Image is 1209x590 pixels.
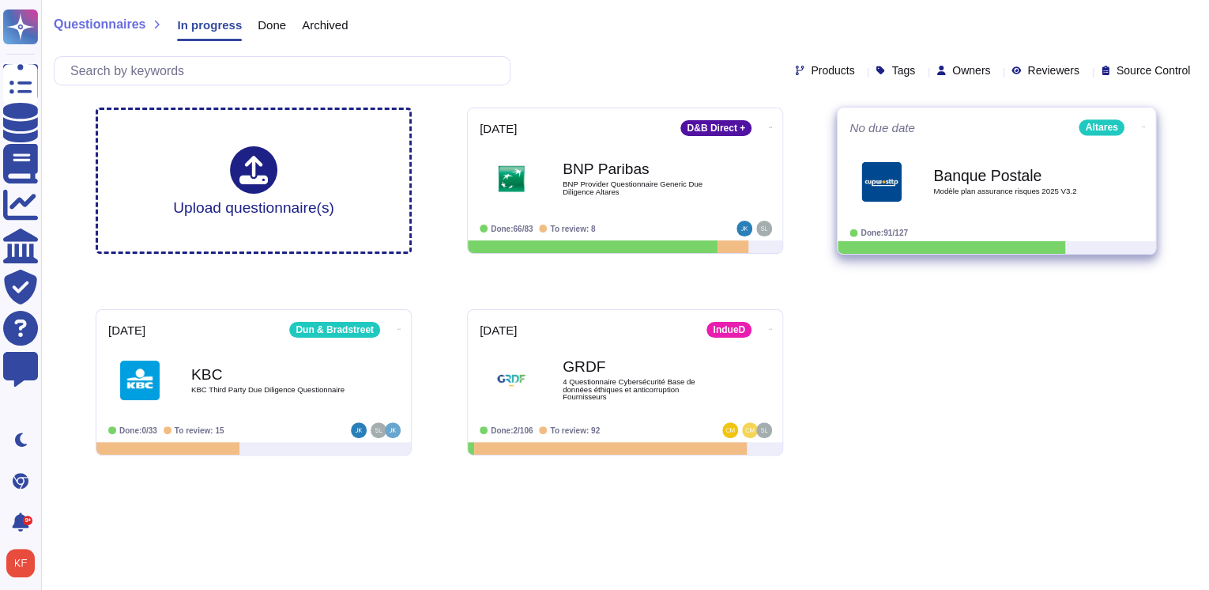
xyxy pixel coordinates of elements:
[722,422,738,438] img: user
[289,322,380,338] div: Dun & Bradstreet
[385,422,401,438] img: user
[861,229,908,237] span: Done: 91/127
[480,123,517,134] span: [DATE]
[371,422,386,438] img: user
[891,65,915,76] span: Tags
[550,225,595,233] span: To review: 8
[62,57,510,85] input: Search by keywords
[742,422,758,438] img: user
[756,221,772,236] img: user
[756,422,772,438] img: user
[849,122,915,134] span: No due date
[706,322,751,338] div: IndueD
[933,168,1093,183] b: Banque Postale
[3,546,46,581] button: user
[563,378,721,401] span: 4 Questionnaire Cybersécurité Base de données éthiques et anticorruption Fournisseurs
[108,324,145,336] span: [DATE]
[1027,65,1079,76] span: Reviewers
[563,359,721,374] b: GRDF
[811,65,854,76] span: Products
[492,159,531,199] img: Logo
[23,516,32,525] div: 9+
[173,146,334,215] div: Upload questionnaire(s)
[563,180,721,195] span: BNP Provider Questionnaire Generic Due Diligence Altares
[302,19,348,31] span: Archived
[258,19,286,31] span: Done
[736,221,752,236] img: user
[191,367,349,382] b: KBC
[177,19,242,31] span: In progress
[191,386,349,394] span: KBC Third Party Due Diligence Questionnaire
[491,426,533,435] span: Done: 2/106
[563,161,721,176] b: BNP Paribas
[861,162,902,202] img: Logo
[550,426,600,435] span: To review: 92
[175,426,224,435] span: To review: 15
[1079,119,1124,135] div: Altares
[6,549,35,577] img: user
[492,361,531,400] img: Logo
[119,426,157,435] span: Done: 0/33
[952,65,990,76] span: Owners
[680,120,751,136] div: D&B Direct +
[351,422,367,438] img: user
[54,18,145,31] span: Questionnaires
[933,187,1093,195] span: Modèle plan assurance risques 2025 V3.2
[1117,65,1190,76] span: Source Control
[491,225,533,233] span: Done: 66/83
[480,324,517,336] span: [DATE]
[120,361,160,400] img: Logo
